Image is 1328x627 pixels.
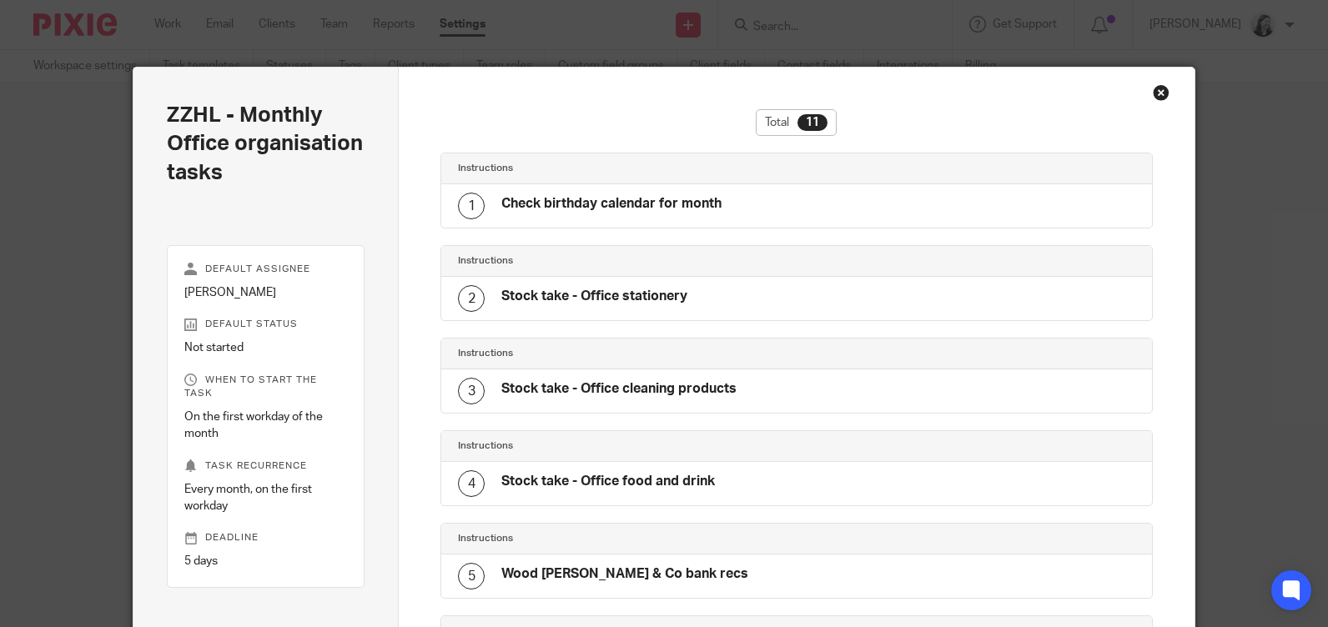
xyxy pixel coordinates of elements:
[458,439,797,453] h4: Instructions
[458,285,485,312] div: 2
[184,374,347,400] p: When to start the task
[501,473,715,490] h4: Stock take - Office food and drink
[501,565,748,583] h4: Wood [PERSON_NAME] & Co bank recs
[501,288,687,305] h4: Stock take - Office stationery
[184,339,347,356] p: Not started
[458,378,485,404] div: 3
[458,162,797,175] h4: Instructions
[458,563,485,589] div: 5
[1153,84,1170,101] div: Close this dialog window
[458,470,485,497] div: 4
[184,284,347,301] p: [PERSON_NAME]
[167,101,365,187] h2: ZZHL - Monthly Office organisation tasks
[184,409,347,443] p: On the first workday of the month
[184,263,347,276] p: Default assignee
[184,318,347,331] p: Default status
[184,531,347,544] p: Deadline
[458,532,797,545] h4: Instructions
[184,553,347,569] p: 5 days
[756,109,837,136] div: Total
[458,347,797,360] h4: Instructions
[458,193,485,219] div: 1
[501,380,737,398] h4: Stock take - Office cleaning products
[458,254,797,268] h4: Instructions
[501,195,722,213] h4: Check birthday calendar for month
[184,459,347,473] p: Task recurrence
[184,481,347,515] p: Every month, on the first workday
[797,114,827,131] div: 11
